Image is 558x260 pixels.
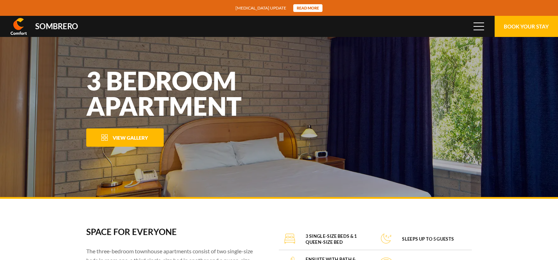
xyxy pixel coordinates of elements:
span: View Gallery [113,135,148,141]
h1: 3 Bedroom Apartment [86,68,280,119]
button: View Gallery [86,128,164,147]
h3: Space for everyone [86,227,260,237]
h4: Sleeps up to 5 guests [402,236,454,242]
img: Comfort Inn & Suites Sombrero [11,18,27,35]
div: Sombrero [35,23,78,30]
img: Sleeps up to 5 guests [381,233,391,244]
span: Menu [474,23,484,30]
button: Book Your Stay [495,16,558,37]
img: Open Gallery [101,134,108,141]
h4: 3 single-size beds & 1 queen-size bed [306,233,370,246]
img: 3 single-size beds & 1 queen-size bed [284,233,295,244]
button: Menu [468,16,489,37]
